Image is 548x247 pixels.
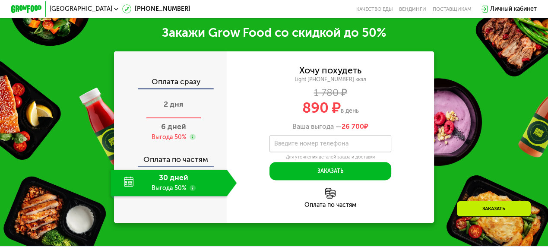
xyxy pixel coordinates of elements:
img: l6xcnZfty9opOoJh.png [325,188,336,199]
div: Выгода 50% [152,133,187,141]
div: Заказать [456,201,531,217]
div: Ваша выгода — [227,122,434,130]
div: Оплата по частям [227,202,434,208]
span: ₽ [342,122,368,130]
span: 6 дней [161,122,186,131]
button: Заказать [269,162,391,180]
div: Оплата сразу [115,78,227,88]
div: поставщикам [432,6,471,12]
label: Введите номер телефона [274,142,348,146]
div: 1 780 ₽ [227,89,434,97]
div: Хочу похудеть [299,66,361,74]
div: Личный кабинет [490,4,537,13]
span: 26 700 [342,122,364,130]
span: в день [340,107,358,114]
div: Для уточнения деталей заказа и доставки [269,154,391,160]
a: Качество еды [356,6,393,12]
span: 890 ₽ [302,99,340,117]
a: [PHONE_NUMBER] [122,4,190,13]
span: 2 дня [164,99,183,109]
div: Оплата по частям [115,148,227,166]
a: Вендинги [399,6,426,12]
div: Light [PHONE_NUMBER] ккал [227,76,434,83]
span: [GEOGRAPHIC_DATA] [50,6,112,12]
